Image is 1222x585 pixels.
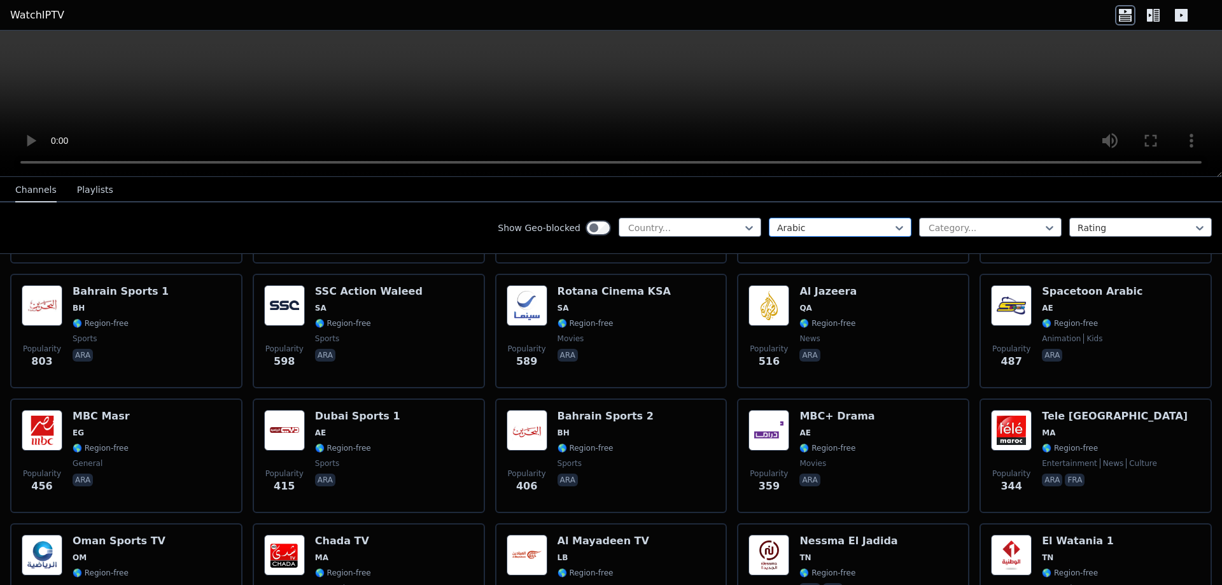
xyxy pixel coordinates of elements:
span: 🌎 Region-free [73,568,129,578]
a: WatchIPTV [10,8,64,23]
h6: Bahrain Sports 2 [558,410,654,423]
span: TN [799,553,811,563]
span: 406 [516,479,537,494]
span: BH [558,428,570,438]
h6: SSC Action Waleed [315,285,423,298]
img: MBC Masr [22,410,62,451]
h6: Oman Sports TV [73,535,165,547]
span: Popularity [265,344,304,354]
span: 516 [759,354,780,369]
h6: Al Mayadeen TV [558,535,649,547]
p: ara [1042,349,1062,362]
span: Popularity [23,469,61,479]
button: Channels [15,178,57,202]
img: Bahrain Sports 2 [507,410,547,451]
span: SA [558,303,569,313]
span: EG [73,428,84,438]
p: ara [315,349,335,362]
span: Popularity [508,469,546,479]
p: ara [1042,474,1062,486]
span: Popularity [992,469,1030,479]
span: 🌎 Region-free [799,318,855,328]
span: sports [73,334,97,344]
span: 🌎 Region-free [315,443,371,453]
span: 456 [31,479,52,494]
span: Popularity [750,469,788,479]
span: AE [799,428,810,438]
img: Chada TV [264,535,305,575]
span: 🌎 Region-free [1042,318,1098,328]
span: Popularity [23,344,61,354]
span: TN [1042,553,1053,563]
span: BH [73,303,85,313]
h6: Bahrain Sports 1 [73,285,169,298]
span: 🌎 Region-free [558,318,614,328]
p: ara [799,474,820,486]
h6: El Watania 1 [1042,535,1114,547]
span: entertainment [1042,458,1097,469]
img: MBC+ Drama [748,410,789,451]
p: ara [799,349,820,362]
span: AE [315,428,326,438]
span: 🌎 Region-free [558,568,614,578]
span: 🌎 Region-free [1042,443,1098,453]
span: 359 [759,479,780,494]
span: movies [799,458,826,469]
span: 🌎 Region-free [799,568,855,578]
span: 🌎 Region-free [73,443,129,453]
span: OM [73,553,87,563]
span: 🌎 Region-free [315,318,371,328]
span: animation [1042,334,1081,344]
span: sports [558,458,582,469]
span: news [799,334,820,344]
h6: MBC+ Drama [799,410,874,423]
span: culture [1126,458,1157,469]
label: Show Geo-blocked [498,222,580,234]
h6: Chada TV [315,535,371,547]
h6: Al Jazeera [799,285,857,298]
p: ara [73,349,93,362]
img: Dubai Sports 1 [264,410,305,451]
span: kids [1083,334,1102,344]
img: Rotana Cinema KSA [507,285,547,326]
span: Popularity [992,344,1030,354]
img: Spacetoon Arabic [991,285,1032,326]
span: news [1100,458,1123,469]
span: 487 [1001,354,1022,369]
span: 598 [274,354,295,369]
span: 589 [516,354,537,369]
p: ara [558,349,578,362]
span: movies [558,334,584,344]
span: QA [799,303,812,313]
span: 🌎 Region-free [73,318,129,328]
p: ara [315,474,335,486]
span: AE [1042,303,1053,313]
img: Tele Maroc [991,410,1032,451]
p: ara [73,474,93,486]
span: 344 [1001,479,1022,494]
img: Nessma El Jadida [748,535,789,575]
span: Popularity [750,344,788,354]
span: LB [558,553,568,563]
span: 803 [31,354,52,369]
p: fra [1065,474,1085,486]
span: sports [315,334,339,344]
img: El Watania 1 [991,535,1032,575]
img: SSC Action Waleed [264,285,305,326]
span: 🌎 Region-free [558,443,614,453]
p: ara [558,474,578,486]
h6: Tele [GEOGRAPHIC_DATA] [1042,410,1188,423]
span: SA [315,303,327,313]
img: Al Mayadeen TV [507,535,547,575]
h6: Dubai Sports 1 [315,410,400,423]
span: 🌎 Region-free [315,568,371,578]
h6: MBC Masr [73,410,130,423]
button: Playlists [77,178,113,202]
h6: Spacetoon Arabic [1042,285,1142,298]
span: 🌎 Region-free [799,443,855,453]
img: Oman Sports TV [22,535,62,575]
span: Popularity [508,344,546,354]
span: 🌎 Region-free [1042,568,1098,578]
span: Popularity [265,469,304,479]
span: MA [1042,428,1055,438]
